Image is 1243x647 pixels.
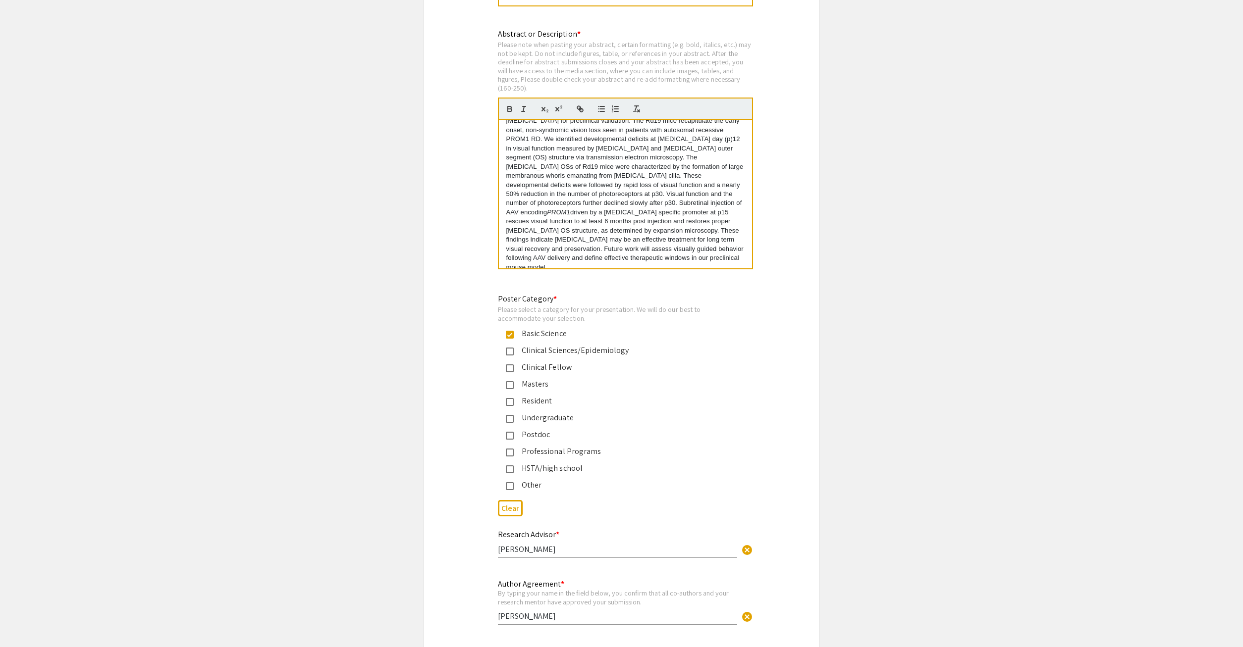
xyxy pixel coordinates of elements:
[514,446,722,457] div: Professional Programs
[498,305,730,322] div: Please select a category for your presentation. We will do our best to accommodate your selection.
[514,395,722,407] div: Resident
[7,602,42,640] iframe: Chat
[514,345,722,356] div: Clinical Sciences/Epidemiology
[514,479,722,491] div: Other
[498,544,737,554] input: Type Here
[741,611,753,623] span: cancel
[737,540,757,559] button: Clear
[498,529,559,540] mat-label: Research Advisor
[514,429,722,441] div: Postdoc
[498,294,557,304] mat-label: Poster Category
[741,544,753,556] span: cancel
[498,611,737,621] input: Type Here
[737,606,757,626] button: Clear
[514,462,722,474] div: HSTA/high school
[514,378,722,390] div: Masters
[498,579,564,589] mat-label: Author Agreement
[506,52,745,272] p: Prominin-1 associated retinal [MEDICAL_DATA] ( RD) is an inherited blinding disorder caused by mu...
[514,361,722,373] div: Clinical Fellow
[498,500,523,516] button: Clear
[498,40,753,93] div: Please note when pasting your abstract, certain formatting (e.g. bold, italics, etc.) may not be ...
[498,29,581,39] mat-label: Abstract or Description
[514,328,722,340] div: Basic Science
[514,412,722,424] div: Undergraduate
[498,589,737,606] div: By typing your name in the field below, you confirm that all co-authors and your research mentor ...
[547,208,570,216] em: PROM1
